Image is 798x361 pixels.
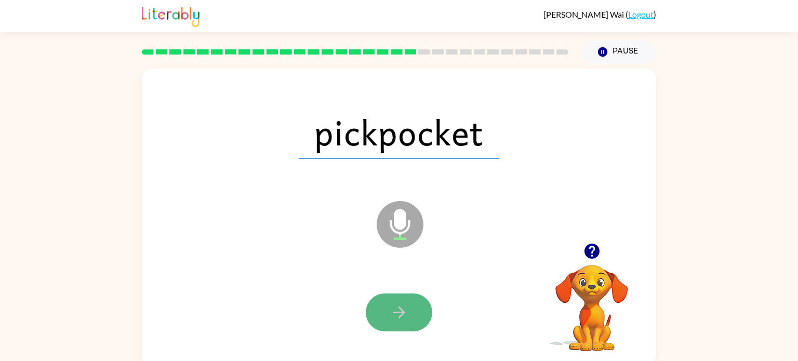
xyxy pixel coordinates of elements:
button: Pause [581,40,656,64]
img: Literably [142,4,199,27]
div: ( ) [543,9,656,19]
video: Your browser must support playing .mp4 files to use Literably. Please try using another browser. [540,249,644,353]
span: pickpocket [299,105,499,159]
span: [PERSON_NAME] Wai [543,9,626,19]
a: Logout [628,9,654,19]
